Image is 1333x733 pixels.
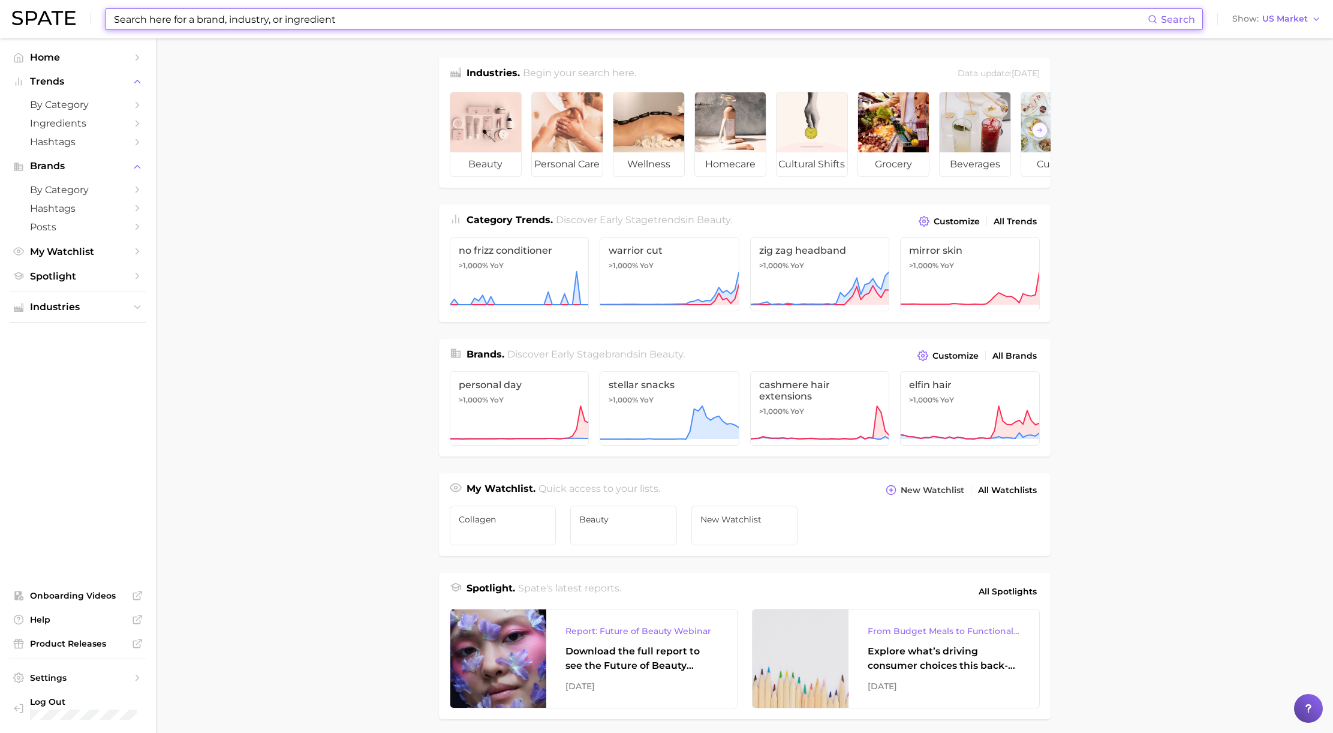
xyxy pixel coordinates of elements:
button: Customize [916,213,982,230]
a: homecare [694,92,766,177]
a: beauty [450,92,522,177]
div: [DATE] [565,679,718,693]
span: >1,000% [459,261,488,270]
span: mirror skin [909,245,1031,256]
a: Help [10,611,146,629]
span: wellness [613,152,684,176]
span: YoY [490,395,504,405]
div: Report: Future of Beauty Webinar [565,624,718,638]
span: Posts [30,221,126,233]
span: Show [1232,16,1259,22]
span: culinary [1021,152,1092,176]
a: mirror skin>1,000% YoY [900,237,1040,311]
div: Download the full report to see the Future of Beauty trends we unpacked during the webinar. [565,644,718,673]
span: YoY [940,395,954,405]
a: by Category [10,95,146,114]
span: >1,000% [609,395,638,404]
span: zig zag headband [759,245,881,256]
button: Scroll Right [1032,122,1048,138]
span: All Trends [994,217,1037,227]
a: beverages [939,92,1011,177]
span: Brands . [467,349,504,360]
span: Settings [30,672,126,683]
span: Search [1161,14,1195,25]
a: grocery [857,92,929,177]
span: Log Out [30,696,137,707]
h2: Spate's latest reports. [518,581,621,602]
a: Log out. Currently logged in with e-mail raj@netrush.com. [10,693,146,723]
span: grocery [858,152,929,176]
span: Trends [30,76,126,87]
span: by Category [30,184,126,196]
span: >1,000% [909,261,938,270]
span: Beauty [579,515,668,524]
span: >1,000% [759,261,789,270]
span: YoY [790,261,804,271]
a: wellness [613,92,685,177]
a: All Spotlights [976,581,1040,602]
span: Category Trends . [467,214,553,226]
span: Help [30,614,126,625]
a: All Brands [989,348,1040,364]
span: All Spotlights [979,584,1037,599]
span: warrior cut [609,245,730,256]
a: Hashtags [10,133,146,151]
a: My Watchlist [10,242,146,261]
span: >1,000% [909,395,938,404]
span: Home [30,52,126,63]
span: Hashtags [30,203,126,214]
span: personal care [532,152,603,176]
span: no frizz conditioner [459,245,580,256]
span: beauty [697,214,730,226]
h1: My Watchlist. [467,482,535,498]
a: Product Releases [10,635,146,653]
span: by Category [30,99,126,110]
button: Customize [914,347,981,364]
a: culinary [1021,92,1093,177]
span: beverages [940,152,1010,176]
span: beauty [649,349,683,360]
span: All Brands [992,351,1037,361]
button: Brands [10,157,146,175]
a: no frizz conditioner>1,000% YoY [450,237,589,311]
span: Product Releases [30,638,126,649]
span: Hashtags [30,136,126,148]
span: beauty [450,152,521,176]
button: Industries [10,298,146,316]
div: Data update: [DATE] [958,66,1040,82]
h1: Industries. [467,66,520,82]
span: personal day [459,379,580,390]
span: >1,000% [459,395,488,404]
a: Ingredients [10,114,146,133]
span: YoY [790,407,804,416]
a: All Watchlists [975,482,1040,498]
span: New Watchlist [700,515,789,524]
button: ShowUS Market [1229,11,1324,27]
span: Ingredients [30,118,126,129]
a: Beauty [570,506,677,545]
a: From Budget Meals to Functional Snacks: Food & Beverage Trends Shaping Consumer Behavior This Sch... [752,609,1040,708]
h2: Begin your search here. [523,66,636,82]
button: Trends [10,73,146,91]
span: YoY [640,395,654,405]
span: Customize [932,351,979,361]
h2: Quick access to your lists. [538,482,660,498]
h1: Spotlight. [467,581,515,602]
a: Collagen [450,506,556,545]
button: New Watchlist [883,482,967,498]
a: Posts [10,218,146,236]
span: >1,000% [609,261,638,270]
a: personal day>1,000% YoY [450,371,589,446]
span: elfin hair [909,379,1031,390]
div: [DATE] [868,679,1020,693]
a: New Watchlist [691,506,798,545]
span: Collagen [459,515,547,524]
span: Customize [934,217,980,227]
a: cultural shifts [776,92,848,177]
a: warrior cut>1,000% YoY [600,237,739,311]
span: Discover Early Stage trends in . [556,214,732,226]
span: Spotlight [30,271,126,282]
span: stellar snacks [609,379,730,390]
span: cashmere hair extensions [759,379,881,402]
span: homecare [695,152,766,176]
